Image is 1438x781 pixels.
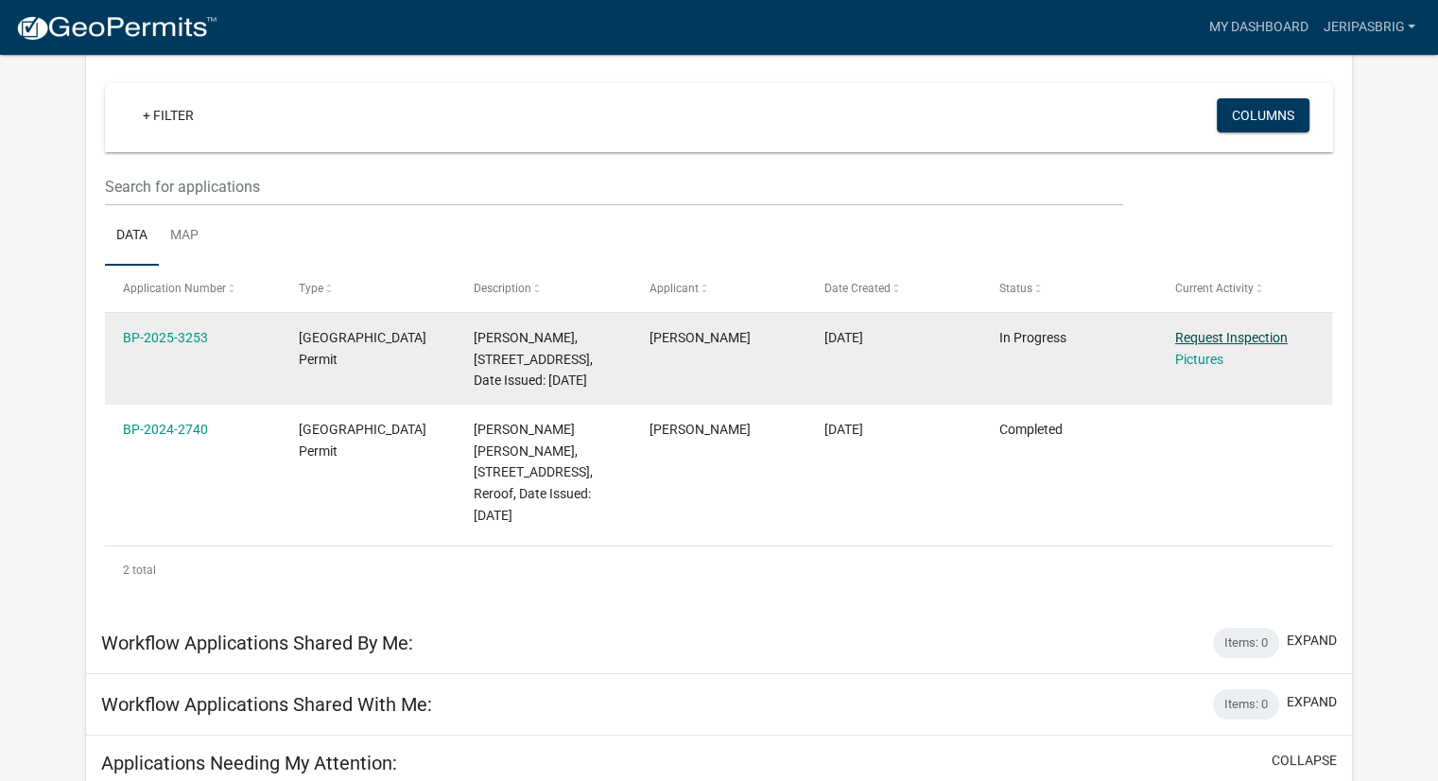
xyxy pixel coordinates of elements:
[105,266,280,311] datatable-header-cell: Application Number
[824,422,863,437] span: 06/06/2024
[474,282,531,295] span: Description
[101,632,413,654] h5: Workflow Applications Shared By Me:
[1213,689,1279,720] div: Items: 0
[806,266,981,311] datatable-header-cell: Date Created
[1175,282,1254,295] span: Current Activity
[86,49,1352,613] div: collapse
[1272,751,1337,771] button: collapse
[123,422,208,437] a: BP-2024-2740
[631,266,806,311] datatable-header-cell: Applicant
[650,330,751,345] span: Jeri Pasbrig
[299,330,426,367] span: Isanti County Building Permit
[1201,9,1315,45] a: My Dashboard
[1287,631,1337,651] button: expand
[105,167,1123,206] input: Search for applications
[299,422,426,459] span: Isanti County Building Permit
[474,330,593,389] span: DAVID E STANKE, 31643 ROANOKE ST NW, Reside, Date Issued: 08/14/2025
[824,282,891,295] span: Date Created
[456,266,631,311] datatable-header-cell: Description
[981,266,1156,311] datatable-header-cell: Status
[999,422,1063,437] span: Completed
[1217,98,1309,132] button: Columns
[280,266,455,311] datatable-header-cell: Type
[105,206,159,267] a: Data
[1287,692,1337,712] button: expand
[101,693,432,716] h5: Workflow Applications Shared With Me:
[1213,628,1279,658] div: Items: 0
[824,330,863,345] span: 08/12/2025
[128,98,209,132] a: + Filter
[1175,352,1223,367] a: Pictures
[650,422,751,437] span: Jeri Pasbrig
[101,752,397,774] h5: Applications Needing My Attention:
[123,282,226,295] span: Application Number
[159,206,210,267] a: Map
[123,330,208,345] a: BP-2025-3253
[650,282,699,295] span: Applicant
[105,547,1333,594] div: 2 total
[299,282,323,295] span: Type
[1157,266,1332,311] datatable-header-cell: Current Activity
[999,330,1066,345] span: In Progress
[999,282,1032,295] span: Status
[1175,330,1288,345] a: Request Inspection
[1315,9,1423,45] a: JeriPasbrig
[474,422,593,523] span: MICHAEL SCOTT BROOKS, 33716 NACRE ST NW, Reroof, Date Issued: 06/06/2024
